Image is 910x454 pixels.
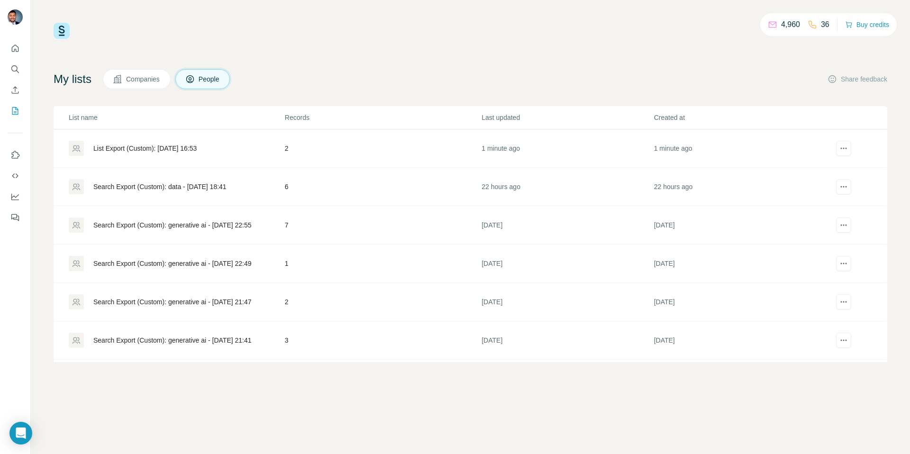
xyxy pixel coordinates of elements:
[54,72,91,87] h4: My lists
[482,113,653,122] p: Last updated
[654,245,826,283] td: [DATE]
[93,297,252,307] div: Search Export (Custom): generative ai - [DATE] 21:47
[8,61,23,78] button: Search
[93,182,227,191] div: Search Export (Custom): data - [DATE] 18:41
[284,129,481,168] td: 2
[8,167,23,184] button: Use Surfe API
[836,141,851,156] button: actions
[8,188,23,205] button: Dashboard
[821,19,829,30] p: 36
[481,206,653,245] td: [DATE]
[284,168,481,206] td: 6
[481,168,653,206] td: 22 hours ago
[654,129,826,168] td: 1 minute ago
[836,256,851,271] button: actions
[654,113,825,122] p: Created at
[654,321,826,360] td: [DATE]
[284,206,481,245] td: 7
[8,146,23,163] button: Use Surfe on LinkedIn
[8,82,23,99] button: Enrich CSV
[481,129,653,168] td: 1 minute ago
[93,336,252,345] div: Search Export (Custom): generative ai - [DATE] 21:41
[285,113,481,122] p: Records
[284,321,481,360] td: 3
[93,144,197,153] div: List Export (Custom): [DATE] 16:53
[481,283,653,321] td: [DATE]
[481,360,653,398] td: [DATE]
[481,245,653,283] td: [DATE]
[9,422,32,445] div: Open Intercom Messenger
[654,206,826,245] td: [DATE]
[8,9,23,25] img: Avatar
[284,283,481,321] td: 2
[126,74,161,84] span: Companies
[836,179,851,194] button: actions
[481,321,653,360] td: [DATE]
[8,209,23,226] button: Feedback
[845,18,889,31] button: Buy credits
[836,218,851,233] button: actions
[781,19,800,30] p: 4,960
[8,102,23,119] button: My lists
[654,168,826,206] td: 22 hours ago
[54,23,70,39] img: Surfe Logo
[93,220,252,230] div: Search Export (Custom): generative ai - [DATE] 22:55
[8,40,23,57] button: Quick start
[836,294,851,309] button: actions
[836,333,851,348] button: actions
[284,245,481,283] td: 1
[69,113,284,122] p: List name
[828,74,887,84] button: Share feedback
[284,360,481,398] td: 4
[654,360,826,398] td: [DATE]
[199,74,220,84] span: People
[93,259,252,268] div: Search Export (Custom): generative ai - [DATE] 22:49
[654,283,826,321] td: [DATE]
